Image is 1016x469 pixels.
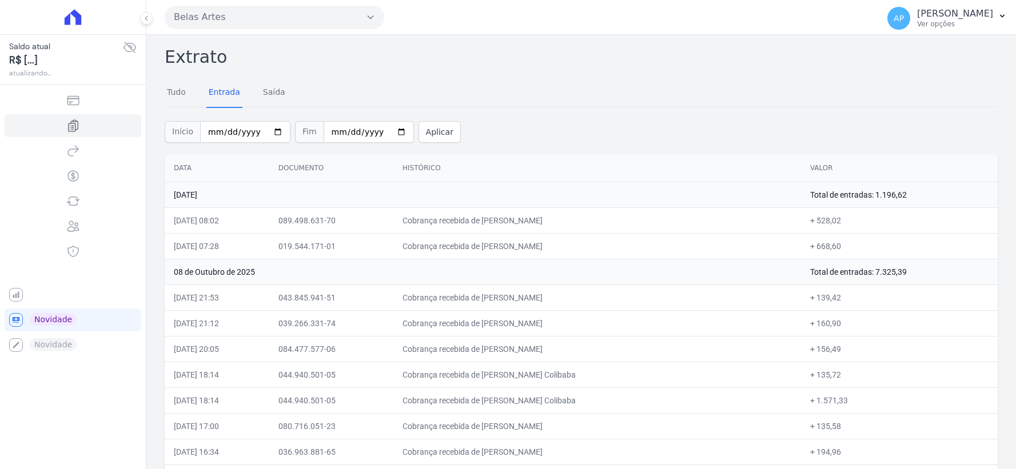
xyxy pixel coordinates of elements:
[261,78,288,108] a: Saída
[393,362,801,387] td: Cobrança recebida de [PERSON_NAME] Colibaba
[165,284,269,310] td: [DATE] 21:53
[801,387,998,413] td: + 1.571,33
[295,121,324,143] span: Fim
[269,154,393,182] th: Documento
[269,310,393,336] td: 039.266.331-74
[269,207,393,233] td: 089.498.631-70
[165,154,269,182] th: Data
[269,439,393,464] td: 036.963.881-65
[269,362,393,387] td: 044.940.501-05
[165,44,998,70] h2: Extrato
[917,8,993,19] p: [PERSON_NAME]
[165,310,269,336] td: [DATE] 21:12
[269,387,393,413] td: 044.940.501-05
[393,439,801,464] td: Cobrança recebida de [PERSON_NAME]
[30,313,77,326] span: Novidade
[165,78,188,108] a: Tudo
[801,233,998,259] td: + 668,60
[269,336,393,362] td: 084.477.577-06
[393,284,801,310] td: Cobrança recebida de [PERSON_NAME]
[269,413,393,439] td: 080.716.051-23
[801,310,998,336] td: + 160,90
[165,207,269,233] td: [DATE] 08:02
[801,362,998,387] td: + 135,72
[393,207,801,233] td: Cobrança recebida de [PERSON_NAME]
[9,68,123,78] span: atualizando...
[165,362,269,387] td: [DATE] 18:14
[165,233,269,259] td: [DATE] 07:28
[393,336,801,362] td: Cobrança recebida de [PERSON_NAME]
[165,336,269,362] td: [DATE] 20:05
[894,14,904,22] span: AP
[393,413,801,439] td: Cobrança recebida de [PERSON_NAME]
[165,121,200,143] span: Início
[801,154,998,182] th: Valor
[165,387,269,413] td: [DATE] 18:14
[165,182,801,207] td: [DATE]
[917,19,993,29] p: Ver opções
[393,310,801,336] td: Cobrança recebida de [PERSON_NAME]
[393,387,801,413] td: Cobrança recebida de [PERSON_NAME] Colibaba
[801,259,998,284] td: Total de entradas: 7.325,39
[801,182,998,207] td: Total de entradas: 1.196,62
[393,154,801,182] th: Histórico
[165,6,384,29] button: Belas Artes
[206,78,242,108] a: Entrada
[165,439,269,464] td: [DATE] 16:34
[165,413,269,439] td: [DATE] 17:00
[419,121,461,143] button: Aplicar
[801,284,998,310] td: + 139,42
[269,233,393,259] td: 019.544.171-01
[801,413,998,439] td: + 135,58
[165,259,801,284] td: 08 de Outubro de 2025
[801,439,998,464] td: + 194,96
[9,89,137,356] nav: Sidebar
[269,284,393,310] td: 043.845.941-51
[9,53,123,68] span: R$ [...]
[878,2,1016,34] button: AP [PERSON_NAME] Ver opções
[801,336,998,362] td: + 156,49
[9,41,123,53] span: Saldo atual
[5,308,141,331] a: Novidade
[393,233,801,259] td: Cobrança recebida de [PERSON_NAME]
[801,207,998,233] td: + 528,02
